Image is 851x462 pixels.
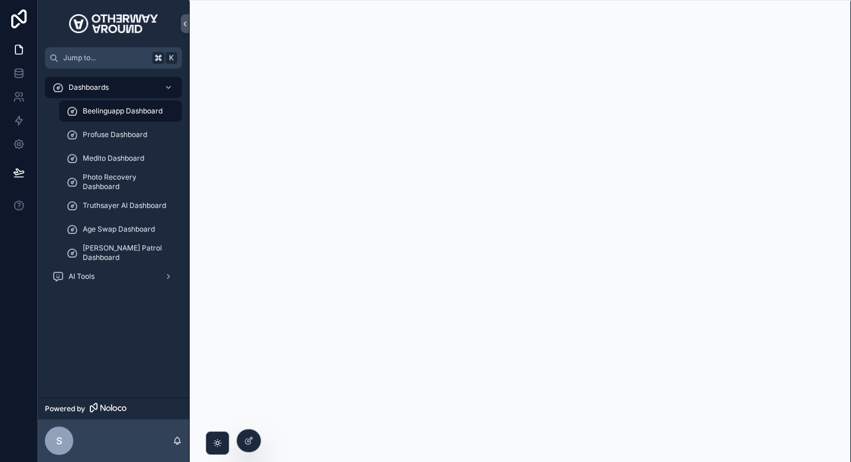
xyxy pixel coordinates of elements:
[83,130,147,139] span: Profuse Dashboard
[59,195,182,216] a: Truthsayer AI Dashboard
[59,100,182,122] a: Beelinguapp Dashboard
[59,219,182,240] a: Age Swap Dashboard
[45,266,182,287] a: AI Tools
[69,83,109,92] span: Dashboards
[59,242,182,263] a: [PERSON_NAME] Patrol Dashboard
[83,201,166,210] span: Truthsayer AI Dashboard
[59,124,182,145] a: Profuse Dashboard
[59,148,182,169] a: Medito Dashboard
[45,77,182,98] a: Dashboards
[63,53,148,63] span: Jump to...
[56,434,62,448] span: s
[69,14,157,33] img: App logo
[83,225,155,234] span: Age Swap Dashboard
[167,53,176,63] span: K
[38,69,189,302] div: scrollable content
[45,404,85,414] span: Powered by
[83,243,170,262] span: [PERSON_NAME] Patrol Dashboard
[69,272,95,281] span: AI Tools
[45,47,182,69] button: Jump to...K
[83,173,170,191] span: Photo Recovery Dashboard
[83,106,163,116] span: Beelinguapp Dashboard
[83,154,144,163] span: Medito Dashboard
[59,171,182,193] a: Photo Recovery Dashboard
[38,398,189,419] a: Powered by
